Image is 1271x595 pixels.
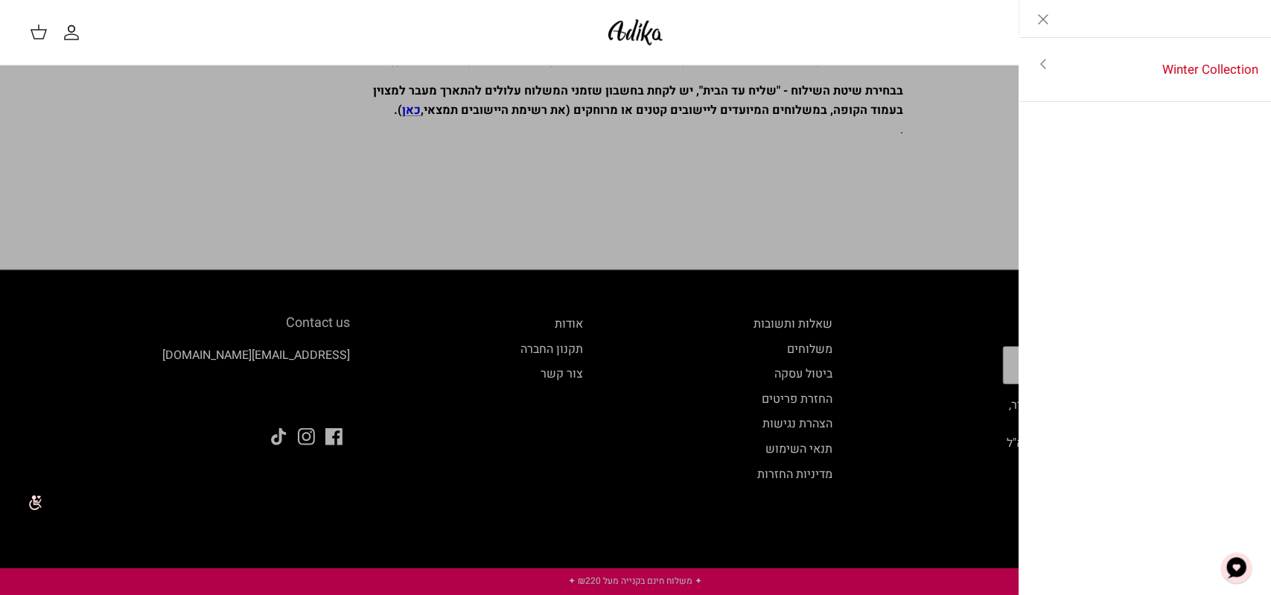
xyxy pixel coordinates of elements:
[11,482,52,523] img: accessibility_icon02.svg
[1214,546,1259,591] button: צ'אט
[604,15,667,50] img: Adika IL
[63,24,86,42] a: החשבון שלי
